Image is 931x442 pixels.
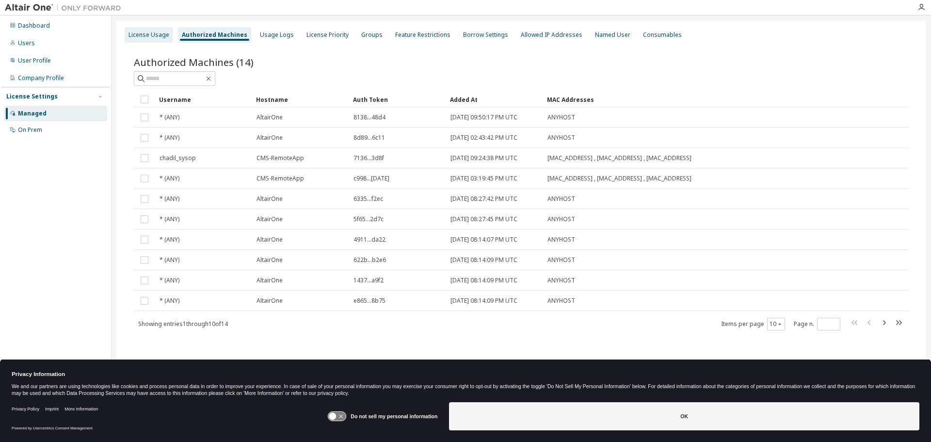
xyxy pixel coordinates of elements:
[547,154,691,162] span: [MAC_ADDRESS] , [MAC_ADDRESS] , [MAC_ADDRESS]
[257,277,283,284] span: AltairOne
[257,256,283,264] span: AltairOne
[547,134,575,142] span: ANYHOST
[257,175,304,182] span: CMS-RemoteApp
[450,277,517,284] span: [DATE] 08:14:09 PM UTC
[18,39,35,47] div: Users
[547,297,575,305] span: ANYHOST
[353,92,442,107] div: Auth Token
[18,126,42,134] div: On Prem
[770,320,783,328] button: 10
[721,318,785,330] span: Items per page
[160,114,179,121] span: * (ANY)
[353,175,389,182] span: c998...[DATE]
[395,31,450,39] div: Feature Restrictions
[5,3,126,13] img: Altair One
[353,277,384,284] span: 1437...a9f2
[450,195,517,203] span: [DATE] 08:27:42 PM UTC
[256,92,345,107] div: Hostname
[794,318,840,330] span: Page n.
[257,215,283,223] span: AltairOne
[306,31,349,39] div: License Priority
[547,215,575,223] span: ANYHOST
[182,31,247,39] div: Authorized Machines
[257,236,283,244] span: AltairOne
[547,277,575,284] span: ANYHOST
[6,93,58,100] div: License Settings
[547,256,575,264] span: ANYHOST
[450,92,539,107] div: Added At
[160,236,179,244] span: * (ANY)
[128,31,169,39] div: License Usage
[463,31,508,39] div: Borrow Settings
[547,92,807,107] div: MAC Addresses
[450,297,517,305] span: [DATE] 08:14:09 PM UTC
[353,215,384,223] span: 5f65...2d7c
[450,236,517,244] span: [DATE] 08:14:07 PM UTC
[257,195,283,203] span: AltairOne
[547,195,575,203] span: ANYHOST
[450,175,517,182] span: [DATE] 03:19:45 PM UTC
[257,134,283,142] span: AltairOne
[260,31,294,39] div: Usage Logs
[18,110,47,117] div: Managed
[353,134,385,142] span: 8d89...6c11
[450,114,517,121] span: [DATE] 09:50:17 PM UTC
[18,22,50,30] div: Dashboard
[361,31,383,39] div: Groups
[353,297,385,305] span: e865...8b75
[160,297,179,305] span: * (ANY)
[159,92,248,107] div: Username
[353,114,385,121] span: 8138...48d4
[450,256,517,264] span: [DATE] 08:14:09 PM UTC
[18,74,64,82] div: Company Profile
[257,154,304,162] span: CMS-RemoteApp
[160,175,179,182] span: * (ANY)
[160,134,179,142] span: * (ANY)
[521,31,582,39] div: Allowed IP Addresses
[595,31,630,39] div: Named User
[160,277,179,284] span: * (ANY)
[134,55,254,69] span: Authorized Machines (14)
[18,57,51,65] div: User Profile
[547,236,575,244] span: ANYHOST
[353,236,385,244] span: 4911...da22
[257,297,283,305] span: AltairOne
[138,320,228,328] span: Showing entries 1 through 10 of 14
[450,215,517,223] span: [DATE] 08:27:45 PM UTC
[257,114,283,121] span: AltairOne
[160,195,179,203] span: * (ANY)
[160,256,179,264] span: * (ANY)
[450,154,517,162] span: [DATE] 09:24:38 PM UTC
[353,195,383,203] span: 6335...f2ec
[547,114,575,121] span: ANYHOST
[643,31,682,39] div: Consumables
[353,256,386,264] span: 622b...b2e6
[160,215,179,223] span: * (ANY)
[353,154,384,162] span: 7136...3d8f
[450,134,517,142] span: [DATE] 02:43:42 PM UTC
[160,154,196,162] span: chadil_sysop
[547,175,691,182] span: [MAC_ADDRESS] , [MAC_ADDRESS] , [MAC_ADDRESS]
